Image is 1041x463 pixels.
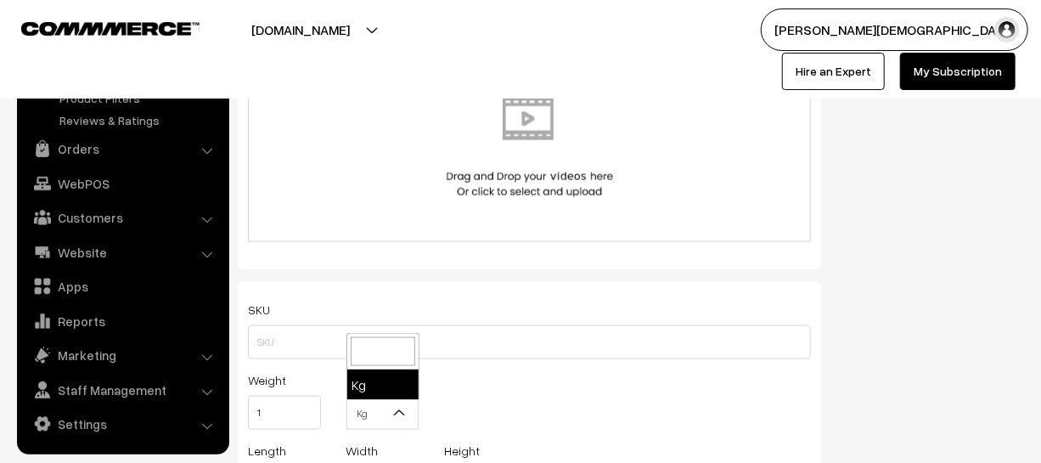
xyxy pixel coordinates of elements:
[444,442,480,460] label: Height
[900,53,1016,90] a: My Subscription
[21,375,223,405] a: Staff Management
[192,8,409,51] button: [DOMAIN_NAME]
[248,396,321,430] input: Weight
[248,325,811,359] input: SKU
[346,442,379,460] label: Width
[21,17,170,37] a: COMMMERCE
[347,370,419,400] li: Kg
[347,398,419,428] span: Kg
[21,306,223,336] a: Reports
[248,301,270,319] label: SKU
[21,340,223,370] a: Marketing
[21,202,223,233] a: Customers
[21,271,223,302] a: Apps
[994,17,1020,42] img: user
[21,237,223,268] a: Website
[21,409,223,439] a: Settings
[782,53,885,90] a: Hire an Expert
[248,371,286,389] label: Weight
[248,442,286,460] label: Length
[55,111,223,129] a: Reviews & Ratings
[21,133,223,164] a: Orders
[346,396,419,430] span: Kg
[21,168,223,199] a: WebPOS
[761,8,1028,51] button: [PERSON_NAME][DEMOGRAPHIC_DATA]
[21,22,200,35] img: COMMMERCE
